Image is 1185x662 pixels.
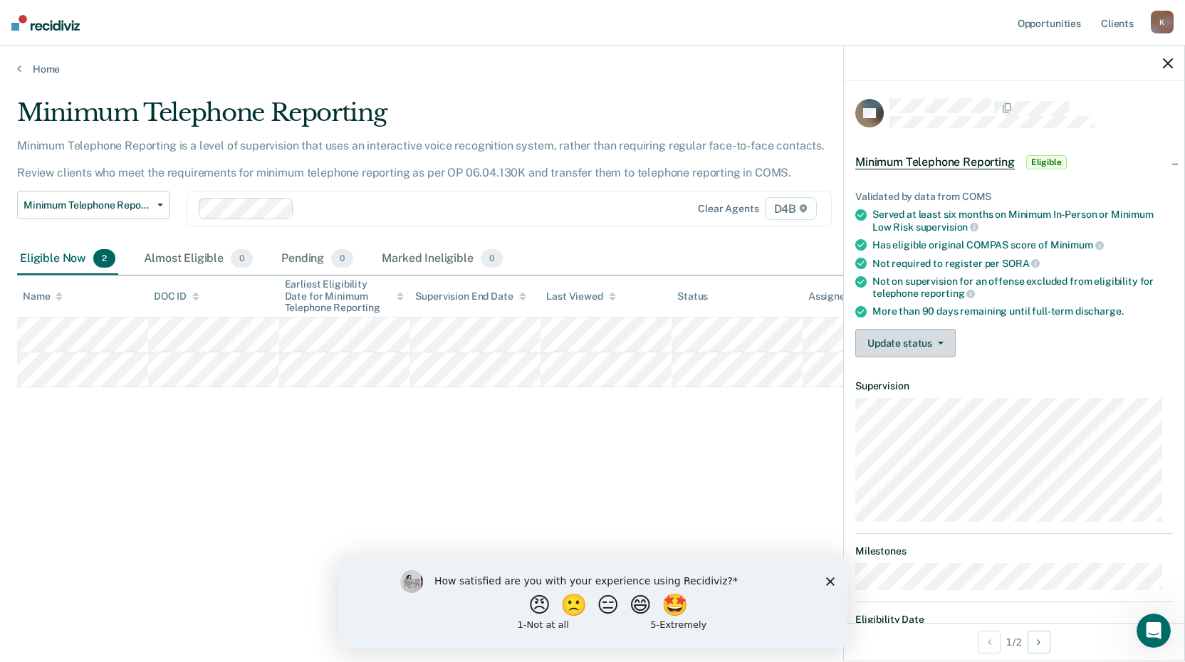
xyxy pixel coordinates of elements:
div: More than 90 days remaining until full-term [872,305,1173,317]
span: discharge. [1075,305,1124,317]
div: Last Viewed [546,290,615,303]
div: K [1151,11,1174,33]
div: Has eligible original COMPAS score of [872,238,1173,251]
button: Update status [855,329,956,357]
div: Not on supervision for an offense excluded from eligibility for telephone [872,275,1173,300]
div: 1 / 2 [844,623,1184,661]
div: Validated by data from COMS [855,191,1173,203]
span: 2 [93,249,115,268]
div: Clear agents [698,203,758,215]
span: Minimum Telephone Reporting [855,155,1015,169]
div: Almost Eligible [141,243,256,275]
div: Supervision End Date [415,290,526,303]
span: Eligible [1026,155,1067,169]
button: Previous Opportunity [978,631,1001,653]
img: Recidiviz [11,15,80,31]
div: Served at least six months on Minimum In-Person or Minimum Low Risk [872,209,1173,233]
div: Assigned to [808,290,875,303]
dt: Eligibility Date [855,614,1173,626]
span: Minimum Telephone Reporting [24,199,152,211]
span: reporting [921,288,976,299]
span: SORA [1002,258,1040,269]
span: 0 [231,249,253,268]
div: Name [23,290,63,303]
div: Eligible Now [17,243,118,275]
dt: Supervision [855,380,1173,392]
button: Next Opportunity [1028,631,1050,653]
div: Status [677,290,708,303]
div: DOC ID [154,290,199,303]
a: Home [17,63,1168,75]
span: 0 [481,249,503,268]
p: Minimum Telephone Reporting is a level of supervision that uses an interactive voice recognition ... [17,139,825,179]
iframe: Intercom live chat [1137,614,1171,648]
div: Marked Ineligible [379,243,506,275]
div: Not required to register per [872,257,1173,270]
span: supervision [916,221,978,233]
dt: Milestones [855,545,1173,557]
span: D4B [765,197,817,220]
div: Earliest Eligibility Date for Minimum Telephone Reporting [285,278,404,314]
div: Minimum Telephone Reporting [17,98,906,139]
span: 0 [331,249,353,268]
div: Minimum Telephone ReportingEligible [844,140,1184,185]
div: Pending [278,243,356,275]
iframe: Survey by Kim from Recidiviz [338,556,847,648]
span: Minimum [1050,239,1104,251]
